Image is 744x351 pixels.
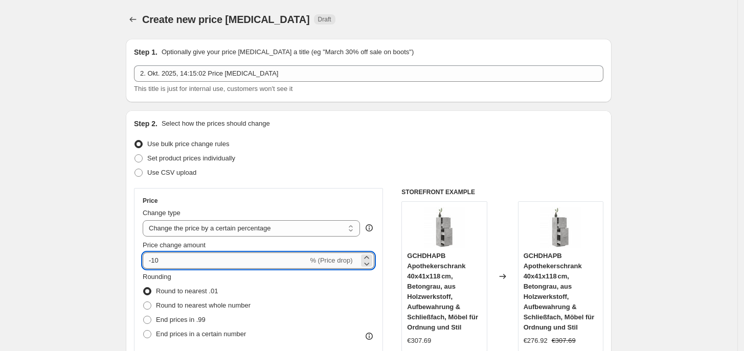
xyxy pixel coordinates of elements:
[162,47,414,57] p: Optionally give your price [MEDICAL_DATA] a title (eg "March 30% off sale on boots")
[401,188,603,196] h6: STOREFRONT EXAMPLE
[147,154,235,162] span: Set product prices individually
[126,12,140,27] button: Price change jobs
[407,336,431,346] div: €307.69
[143,273,171,280] span: Rounding
[143,252,308,269] input: -15
[142,14,310,25] span: Create new price [MEDICAL_DATA]
[310,256,352,264] span: % (Price drop)
[134,65,603,82] input: 30% off holiday sale
[424,207,465,248] img: 41V96unRZiL_80x.jpg
[147,140,229,148] span: Use bulk price change rules
[162,119,270,129] p: Select how the prices should change
[156,316,206,323] span: End prices in .99
[156,301,251,309] span: Round to nearest whole number
[134,119,157,129] h2: Step 2.
[540,207,581,248] img: 41V96unRZiL_80x.jpg
[134,85,292,92] span: This title is just for internal use, customers won't see it
[143,241,206,249] span: Price change amount
[524,252,595,331] span: GCHDHAPB Apothekerschrank 40x41x118 cm, Betongrau, aus Holzwerkstoff, Aufbewahrung & Schließfach,...
[524,336,548,346] div: €276.92
[552,336,576,346] strike: €307.69
[134,47,157,57] h2: Step 1.
[318,15,331,24] span: Draft
[364,223,374,233] div: help
[407,252,478,331] span: GCHDHAPB Apothekerschrank 40x41x118 cm, Betongrau, aus Holzwerkstoff, Aufbewahrung & Schließfach,...
[143,209,181,217] span: Change type
[156,287,218,295] span: Round to nearest .01
[156,330,246,338] span: End prices in a certain number
[143,197,157,205] h3: Price
[147,169,196,176] span: Use CSV upload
